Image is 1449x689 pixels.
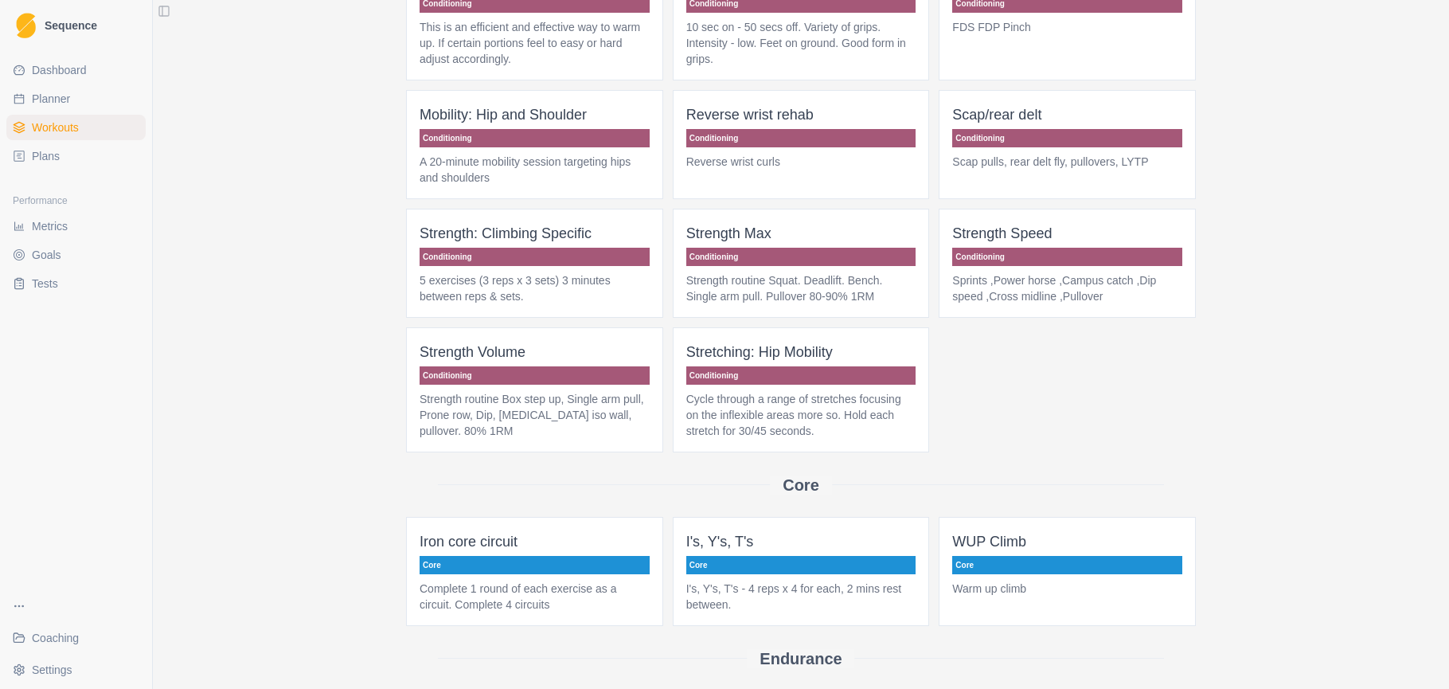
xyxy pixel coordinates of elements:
[6,625,146,651] a: Coaching
[420,129,650,147] p: Conditioning
[32,218,68,234] span: Metrics
[686,19,916,67] p: 10 sec on - 50 secs off. Variety of grips. Intensity - low. Feet on ground. Good form in grips.
[6,271,146,296] a: Tests
[783,476,819,495] h2: Core
[420,248,650,266] p: Conditioning
[686,248,916,266] p: Conditioning
[420,341,650,363] p: Strength Volume
[32,630,79,646] span: Coaching
[6,6,146,45] a: LogoSequence
[32,62,87,78] span: Dashboard
[952,154,1182,170] p: Scap pulls, rear delt fly, pullovers, LYTP
[6,213,146,239] a: Metrics
[6,242,146,268] a: Goals
[952,222,1182,245] p: Strength Speed
[420,272,650,304] p: 5 exercises (3 reps x 3 sets) 3 minutes between reps & sets.
[686,581,916,613] p: I's, Y's, T's - 4 reps x 4 for each, 2 mins rest between.
[420,154,650,186] p: A 20-minute mobility session targeting hips and shoulders
[32,119,79,135] span: Workouts
[6,657,146,683] button: Settings
[16,13,36,39] img: Logo
[952,581,1182,597] p: Warm up climb
[45,20,97,31] span: Sequence
[686,104,916,126] p: Reverse wrist rehab
[32,247,61,263] span: Goals
[686,129,916,147] p: Conditioning
[952,19,1182,35] p: FDS FDP Pinch
[420,391,650,439] p: Strength routine Box step up, Single arm pull, Prone row, Dip, [MEDICAL_DATA] iso wall, pullover....
[686,341,916,363] p: Stretching: Hip Mobility
[420,222,650,245] p: Strength: Climbing Specific
[686,556,916,574] p: Core
[686,272,916,304] p: Strength routine Squat. Deadlift. Bench. Single arm pull. Pullover 80-90% 1RM
[420,581,650,613] p: Complete 1 round of each exercise as a circuit. Complete 4 circuits
[760,649,842,668] h2: Endurance
[420,19,650,67] p: This is an efficient and effective way to warm up. If certain portions feel to easy or hard adjus...
[6,57,146,83] a: Dashboard
[686,154,916,170] p: Reverse wrist curls
[952,104,1182,126] p: Scap/rear delt
[32,276,58,292] span: Tests
[686,222,916,245] p: Strength Max
[420,556,650,574] p: Core
[420,366,650,385] p: Conditioning
[686,366,916,385] p: Conditioning
[952,272,1182,304] p: Sprints ,Power horse ,Campus catch ,Dip speed ,Cross midline ,Pullover
[686,530,916,553] p: I's, Y's, T's
[952,129,1182,147] p: Conditioning
[686,391,916,439] p: Cycle through a range of stretches focusing on the inflexible areas more so. Hold each stretch fo...
[6,115,146,140] a: Workouts
[952,530,1182,553] p: WUP Climb
[32,91,70,107] span: Planner
[6,86,146,112] a: Planner
[420,104,650,126] p: Mobility: Hip and Shoulder
[6,188,146,213] div: Performance
[420,530,650,553] p: Iron core circuit
[32,148,60,164] span: Plans
[952,556,1182,574] p: Core
[6,143,146,169] a: Plans
[952,248,1182,266] p: Conditioning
